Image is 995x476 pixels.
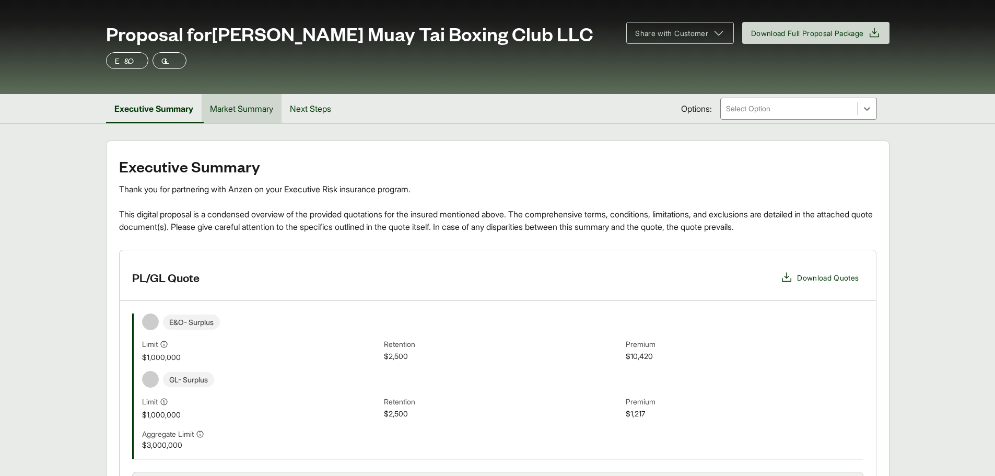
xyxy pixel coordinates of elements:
[384,351,622,363] span: $2,500
[142,428,194,439] span: Aggregate Limit
[797,272,859,283] span: Download Quotes
[384,408,622,420] span: $2,500
[119,158,876,175] h2: Executive Summary
[742,22,889,44] button: Download Full Proposal Package
[776,267,863,288] button: Download Quotes
[626,351,863,363] span: $10,420
[384,396,622,408] span: Retention
[142,339,158,350] span: Limit
[282,94,340,123] button: Next Steps
[751,28,864,39] span: Download Full Proposal Package
[626,408,863,420] span: $1,217
[202,94,282,123] button: Market Summary
[142,352,380,363] span: $1,000,000
[163,315,220,330] span: E&O - Surplus
[132,270,200,285] h3: PL/GL Quote
[626,396,863,408] span: Premium
[681,102,712,115] span: Options:
[635,28,708,39] span: Share with Customer
[626,22,734,44] button: Share with Customer
[106,94,202,123] button: Executive Summary
[119,183,876,233] div: Thank you for partnering with Anzen on your Executive Risk insurance program. This digital propos...
[106,23,593,44] span: Proposal for [PERSON_NAME] Muay Tai Boxing Club LLC
[142,396,158,407] span: Limit
[142,439,380,450] span: $3,000,000
[161,54,178,67] p: GL
[142,409,380,420] span: $1,000,000
[163,372,214,387] span: GL - Surplus
[384,339,622,351] span: Retention
[115,54,139,67] p: E&O
[626,339,863,351] span: Premium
